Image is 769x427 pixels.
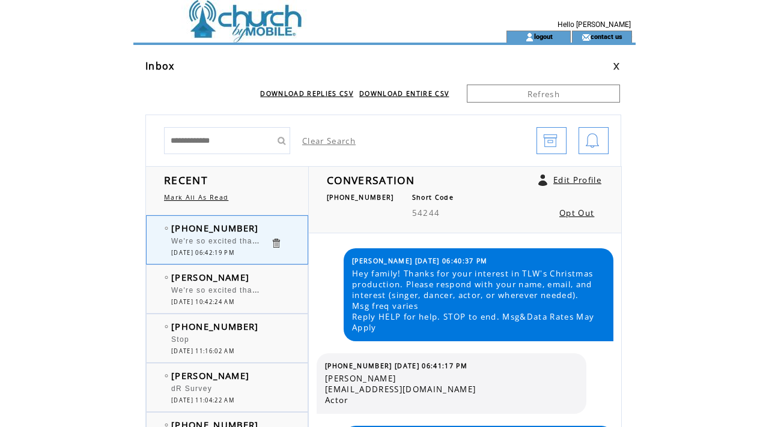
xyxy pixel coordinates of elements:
span: [PHONE_NUMBER] [DATE] 06:41:17 PM [325,362,467,370]
img: bulletEmpty.png [165,374,168,377]
span: [PERSON_NAME] [EMAIL_ADDRESS][DOMAIN_NAME] Actor [325,373,577,405]
span: [PERSON_NAME] [171,271,249,283]
span: [PERSON_NAME] [DATE] 06:40:37 PM [352,257,488,265]
img: bell.png [585,128,600,155]
a: Opt Out [559,208,594,218]
span: [DATE] 10:42:24 AM [171,298,234,306]
span: Inbox [145,59,175,73]
input: Submit [272,127,290,154]
span: RECENT [164,173,208,187]
img: account_icon.gif [525,32,534,42]
img: bulletEmpty.png [165,227,168,230]
span: dR Survey [171,384,212,393]
a: DOWNLOAD REPLIES CSV [260,89,353,98]
img: bulletEmpty.png [165,276,168,279]
span: CONVERSATION [327,173,415,187]
a: Click to delete these messgaes [270,237,282,249]
a: Click to edit user profile [538,175,547,186]
img: contact_us_icon.gif [582,32,591,42]
span: [DATE] 11:04:22 AM [171,396,234,404]
span: [PHONE_NUMBER] [171,222,259,234]
a: logout [534,32,553,40]
span: Hello [PERSON_NAME] [558,20,631,29]
a: Refresh [467,85,620,103]
a: Mark All As Read [164,193,228,202]
span: [PHONE_NUMBER] [171,320,259,332]
a: contact us [591,32,622,40]
span: Hey family! Thanks for your interest in TLW's Christmas production. Please respond with your name... [352,268,604,333]
a: Clear Search [302,136,356,146]
a: Edit Profile [553,175,601,185]
img: archive.png [543,128,558,155]
span: 54244 [412,208,440,218]
span: Stop [171,335,189,344]
a: DOWNLOAD ENTIRE CSV [359,89,449,98]
span: [DATE] 11:16:02 AM [171,347,234,355]
span: [PERSON_NAME] [171,369,249,381]
img: bulletEmpty.png [165,325,168,328]
span: [DATE] 06:42:19 PM [171,249,234,257]
span: Short Code [412,193,454,202]
img: bulletEmpty.png [165,423,168,426]
span: [PHONE_NUMBER] [327,193,394,202]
